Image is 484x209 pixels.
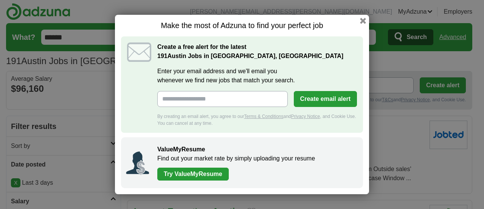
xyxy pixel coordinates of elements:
h1: Make the most of Adzuna to find your perfect job [121,21,363,30]
a: Privacy Notice [291,114,320,119]
label: Enter your email address and we'll email you whenever we find new jobs that match your search. [157,67,357,85]
a: Try ValueMyResume [157,168,229,181]
h2: Create a free alert for the latest [157,42,357,61]
a: Terms & Conditions [244,114,283,119]
p: Find out your market rate by simply uploading your resume [157,154,355,163]
span: 191 [157,52,168,61]
strong: Austin Jobs in [GEOGRAPHIC_DATA], [GEOGRAPHIC_DATA] [157,53,343,59]
img: icon_email.svg [127,42,151,62]
h2: ValueMyResume [157,145,355,154]
div: By creating an email alert, you agree to our and , and Cookie Use. You can cancel at any time. [157,113,357,127]
button: Create email alert [294,91,357,107]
